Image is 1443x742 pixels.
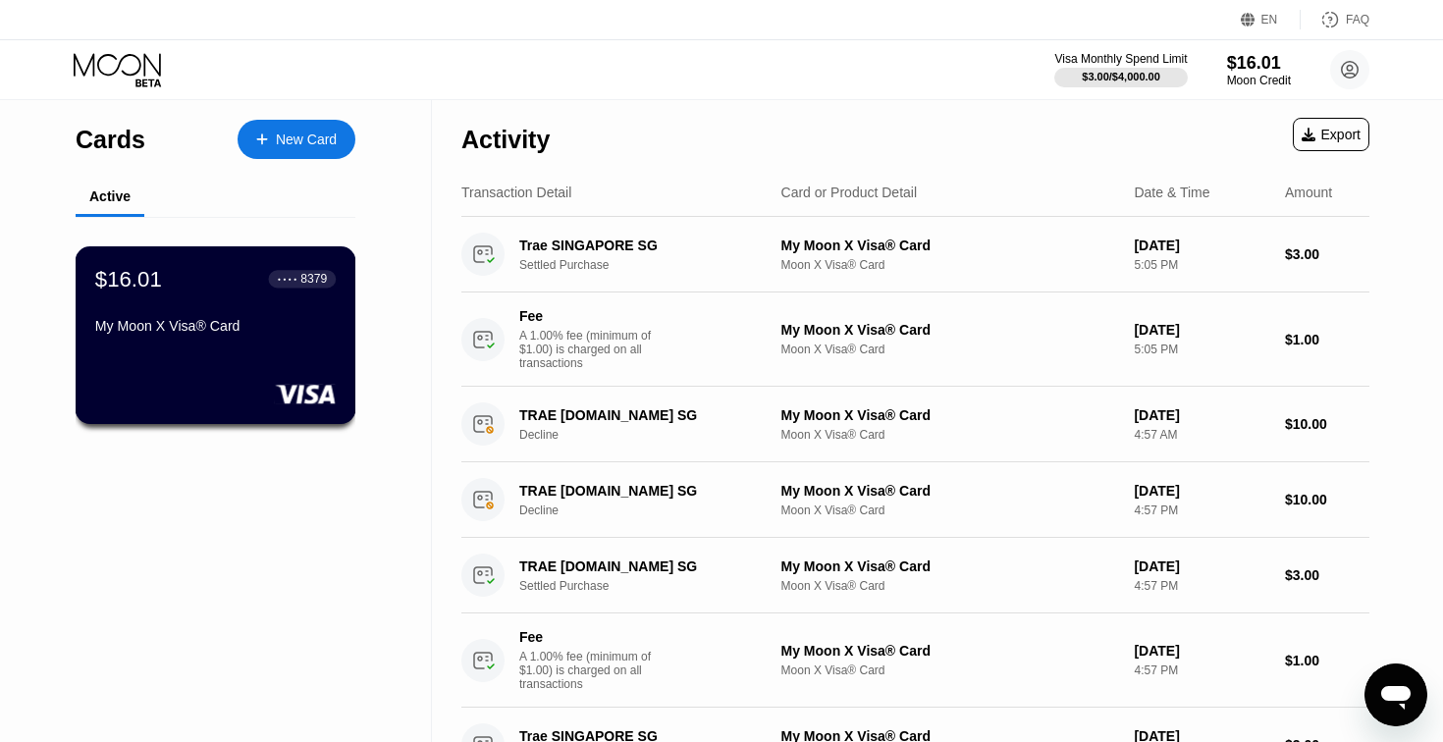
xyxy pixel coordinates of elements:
[1134,643,1269,659] div: [DATE]
[1285,246,1369,262] div: $3.00
[461,538,1369,613] div: TRAE [DOMAIN_NAME] SGSettled PurchaseMy Moon X Visa® CardMoon X Visa® Card[DATE]4:57 PM$3.00
[519,629,657,645] div: Fee
[461,217,1369,292] div: Trae SINGAPORE SGSettled PurchaseMy Moon X Visa® CardMoon X Visa® Card[DATE]5:05 PM$3.00
[519,650,667,691] div: A 1.00% fee (minimum of $1.00) is charged on all transactions
[1134,503,1269,517] div: 4:57 PM
[781,579,1119,593] div: Moon X Visa® Card
[238,120,355,159] div: New Card
[1134,322,1269,338] div: [DATE]
[461,613,1369,708] div: FeeA 1.00% fee (minimum of $1.00) is charged on all transactionsMy Moon X Visa® CardMoon X Visa® ...
[461,126,550,154] div: Activity
[300,272,327,286] div: 8379
[1285,492,1369,507] div: $10.00
[1364,663,1427,726] iframe: Button to launch messaging window
[1346,13,1369,26] div: FAQ
[1285,332,1369,347] div: $1.00
[519,428,793,442] div: Decline
[781,407,1119,423] div: My Moon X Visa® Card
[519,308,657,324] div: Fee
[519,558,774,574] div: TRAE [DOMAIN_NAME] SG
[781,663,1119,677] div: Moon X Visa® Card
[276,132,337,148] div: New Card
[781,238,1119,253] div: My Moon X Visa® Card
[781,503,1119,517] div: Moon X Visa® Card
[1134,238,1269,253] div: [DATE]
[1261,13,1278,26] div: EN
[1285,416,1369,432] div: $10.00
[89,188,131,204] div: Active
[76,126,145,154] div: Cards
[1285,185,1332,200] div: Amount
[95,318,336,334] div: My Moon X Visa® Card
[1285,567,1369,583] div: $3.00
[1134,579,1269,593] div: 4:57 PM
[1054,52,1187,66] div: Visa Monthly Spend Limit
[1227,53,1291,74] div: $16.01
[1134,407,1269,423] div: [DATE]
[95,266,162,291] div: $16.01
[1302,127,1361,142] div: Export
[781,322,1119,338] div: My Moon X Visa® Card
[1134,663,1269,677] div: 4:57 PM
[278,276,297,282] div: ● ● ● ●
[781,558,1119,574] div: My Moon X Visa® Card
[1134,185,1209,200] div: Date & Time
[77,247,354,423] div: $16.01● ● ● ●8379My Moon X Visa® Card
[519,503,793,517] div: Decline
[1227,74,1291,87] div: Moon Credit
[1134,428,1269,442] div: 4:57 AM
[781,428,1119,442] div: Moon X Visa® Card
[519,483,774,499] div: TRAE [DOMAIN_NAME] SG
[781,343,1119,356] div: Moon X Visa® Card
[781,643,1119,659] div: My Moon X Visa® Card
[1134,258,1269,272] div: 5:05 PM
[1301,10,1369,29] div: FAQ
[1241,10,1301,29] div: EN
[461,292,1369,387] div: FeeA 1.00% fee (minimum of $1.00) is charged on all transactionsMy Moon X Visa® CardMoon X Visa® ...
[461,462,1369,538] div: TRAE [DOMAIN_NAME] SGDeclineMy Moon X Visa® CardMoon X Visa® Card[DATE]4:57 PM$10.00
[1227,53,1291,87] div: $16.01Moon Credit
[1293,118,1369,151] div: Export
[1134,558,1269,574] div: [DATE]
[519,407,774,423] div: TRAE [DOMAIN_NAME] SG
[1054,52,1187,87] div: Visa Monthly Spend Limit$3.00/$4,000.00
[461,185,571,200] div: Transaction Detail
[519,329,667,370] div: A 1.00% fee (minimum of $1.00) is charged on all transactions
[781,185,918,200] div: Card or Product Detail
[1134,343,1269,356] div: 5:05 PM
[519,238,774,253] div: Trae SINGAPORE SG
[1082,71,1160,82] div: $3.00 / $4,000.00
[519,579,793,593] div: Settled Purchase
[781,483,1119,499] div: My Moon X Visa® Card
[1134,483,1269,499] div: [DATE]
[1285,653,1369,668] div: $1.00
[781,258,1119,272] div: Moon X Visa® Card
[461,387,1369,462] div: TRAE [DOMAIN_NAME] SGDeclineMy Moon X Visa® CardMoon X Visa® Card[DATE]4:57 AM$10.00
[519,258,793,272] div: Settled Purchase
